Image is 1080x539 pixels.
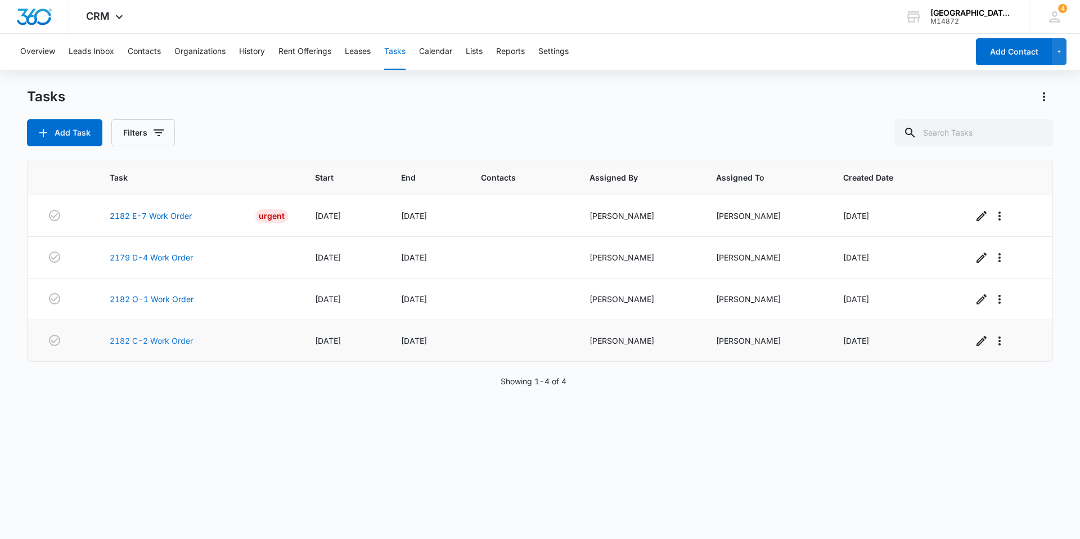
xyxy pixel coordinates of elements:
button: History [239,34,265,70]
div: [PERSON_NAME] [716,293,816,305]
div: [PERSON_NAME] [716,210,816,222]
span: [DATE] [401,253,427,262]
button: Reports [496,34,525,70]
p: Showing 1-4 of 4 [501,375,566,387]
span: Start [315,172,357,183]
button: Filters [111,119,175,146]
div: [PERSON_NAME] [716,251,816,263]
a: 2179 D-4 Work Order [110,251,193,263]
div: [PERSON_NAME] [589,251,690,263]
span: [DATE] [401,336,427,345]
span: 4 [1058,4,1067,13]
div: account id [930,17,1012,25]
button: Add Contact [976,38,1052,65]
span: Created Date [843,172,929,183]
span: [DATE] [401,294,427,304]
h1: Tasks [27,88,65,105]
button: Calendar [419,34,452,70]
span: [DATE] [843,294,869,304]
div: [PERSON_NAME] [589,335,690,347]
span: Assigned To [716,172,800,183]
a: 2182 O-1 Work Order [110,293,193,305]
span: [DATE] [315,336,341,345]
div: account name [930,8,1012,17]
button: Organizations [174,34,226,70]
span: [DATE] [315,253,341,262]
a: 2182 E-7 Work Order [110,210,192,222]
button: Settings [538,34,569,70]
button: Overview [20,34,55,70]
input: Search Tasks [894,119,1053,146]
span: [DATE] [843,253,869,262]
span: [DATE] [315,294,341,304]
a: 2182 C-2 Work Order [110,335,193,347]
button: Leads Inbox [69,34,114,70]
div: [PERSON_NAME] [716,335,816,347]
div: [PERSON_NAME] [589,293,690,305]
span: Assigned By [589,172,673,183]
span: End [401,172,438,183]
button: Contacts [128,34,161,70]
span: Task [110,172,272,183]
button: Actions [1035,88,1053,106]
button: Add Task [27,119,102,146]
span: [DATE] [843,211,869,221]
button: Leases [345,34,371,70]
span: [DATE] [401,211,427,221]
div: [PERSON_NAME] [589,210,690,222]
span: Contacts [481,172,546,183]
span: CRM [86,10,110,22]
span: [DATE] [843,336,869,345]
span: [DATE] [315,211,341,221]
div: Urgent [255,209,288,223]
div: notifications count [1058,4,1067,13]
button: Lists [466,34,483,70]
button: Rent Offerings [278,34,331,70]
button: Tasks [384,34,406,70]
